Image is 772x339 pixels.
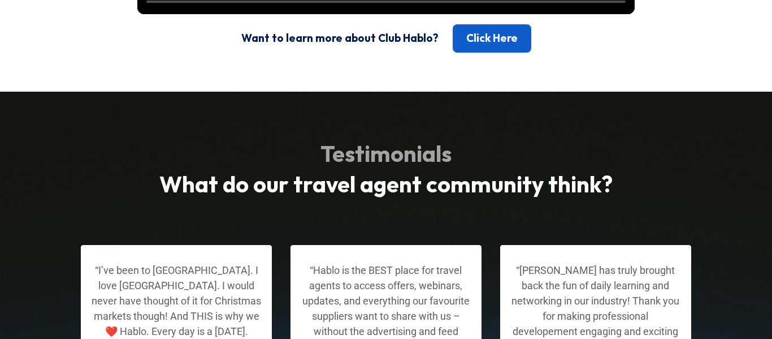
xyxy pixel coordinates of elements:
[81,170,691,201] p: What do our travel agent community think?
[81,149,691,162] p: Testimonials
[241,31,439,46] li: Want to learn more about Club Hablo?
[453,24,531,53] a: Click Here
